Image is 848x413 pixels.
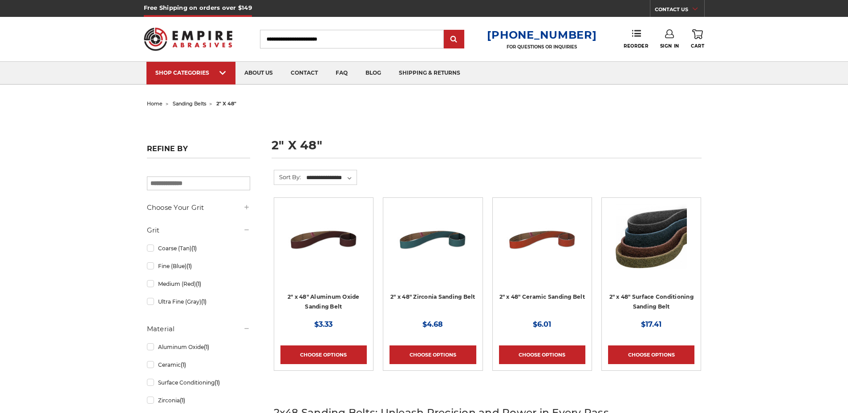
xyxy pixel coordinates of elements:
a: Coarse (Tan) [147,241,250,256]
span: (1) [215,379,220,386]
select: Sort By: [305,171,357,184]
a: 2" x 48" Sanding Belt - Ceramic [499,204,585,290]
span: $17.41 [641,320,661,329]
a: Choose Options [499,345,585,364]
a: blog [357,62,390,84]
a: Choose Options [608,345,694,364]
a: Choose Options [390,345,476,364]
span: (1) [180,397,185,404]
a: [PHONE_NUMBER] [487,28,596,41]
a: contact [282,62,327,84]
h5: Refine by [147,144,250,158]
a: Cart [691,29,704,49]
img: 2"x48" Surface Conditioning Sanding Belts [616,204,687,275]
img: 2" x 48" Sanding Belt - Aluminum Oxide [288,204,359,275]
a: Medium (Red) [147,276,250,292]
h5: Grit [147,225,250,236]
img: 2" x 48" Sanding Belt - Zirconia [397,204,468,275]
span: Reorder [624,43,648,49]
img: Empire Abrasives [144,22,233,56]
a: 2" x 48" Sanding Belt - Zirconia [390,204,476,290]
a: 2" x 48" Sanding Belt - Aluminum Oxide [280,204,367,290]
a: Choose Options [280,345,367,364]
a: 2" x 48" Ceramic Sanding Belt [499,293,585,300]
a: Aluminum Oxide [147,339,250,355]
a: Quick view [621,231,682,249]
a: Surface Conditioning [147,375,250,390]
a: Ceramic [147,357,250,373]
a: sanding belts [173,100,206,107]
h1: 2" x 48" [272,139,702,158]
a: shipping & returns [390,62,469,84]
a: Zirconia [147,393,250,408]
a: Fine (Blue) [147,258,250,274]
a: 2"x48" Surface Conditioning Sanding Belts [608,204,694,290]
a: CONTACT US [655,4,704,17]
a: 2" x 48" Aluminum Oxide Sanding Belt [288,293,360,310]
span: (1) [181,361,186,368]
span: $6.01 [533,320,551,329]
a: about us [235,62,282,84]
h5: Material [147,324,250,334]
a: Ultra Fine (Gray) [147,294,250,309]
span: 2" x 48" [216,100,236,107]
span: (1) [196,281,201,287]
h5: Choose Your Grit [147,202,250,213]
a: Quick view [402,231,463,249]
a: Reorder [624,29,648,48]
span: (1) [201,298,207,305]
p: FOR QUESTIONS OR INQUIRIES [487,44,596,50]
span: Sign In [660,43,679,49]
a: 2" x 48" Surface Conditioning Sanding Belt [609,293,694,310]
span: $4.68 [422,320,443,329]
span: (1) [187,263,192,269]
span: Cart [691,43,704,49]
a: home [147,100,162,107]
img: 2" x 48" Sanding Belt - Ceramic [507,204,578,275]
a: Quick view [511,231,573,249]
input: Submit [445,31,463,48]
span: (1) [191,245,197,252]
label: Sort By: [274,170,301,184]
a: Quick view [293,231,354,249]
a: faq [327,62,357,84]
div: SHOP CATEGORIES [155,69,227,76]
span: (1) [204,344,209,350]
a: 2" x 48" Zirconia Sanding Belt [390,293,475,300]
span: $3.33 [314,320,333,329]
